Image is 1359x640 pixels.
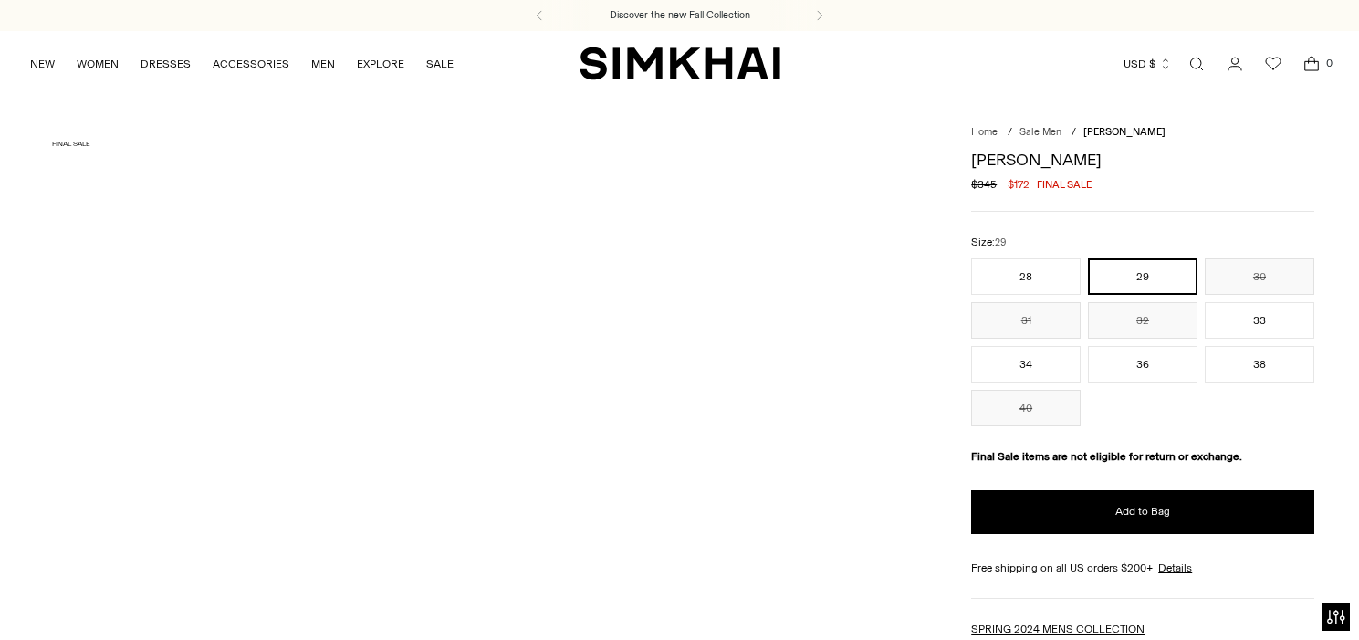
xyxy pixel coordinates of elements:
[610,8,750,23] a: Discover the new Fall Collection
[1205,302,1314,339] button: 33
[357,44,404,84] a: EXPLORE
[971,390,1081,426] button: 40
[995,236,1006,248] span: 29
[77,44,119,84] a: WOMEN
[1124,44,1172,84] button: USD $
[1217,46,1253,82] a: Go to the account page
[1019,126,1061,138] a: Sale Men
[971,126,998,138] a: Home
[971,258,1081,295] button: 28
[971,623,1145,635] a: SPRING 2024 MENS COLLECTION
[971,152,1314,168] h1: [PERSON_NAME]
[1008,125,1012,141] div: /
[971,346,1081,383] button: 34
[1205,258,1314,295] button: 30
[426,44,454,84] a: SALE
[1083,126,1166,138] span: [PERSON_NAME]
[580,46,780,81] a: SIMKHAI
[1293,46,1330,82] a: Open cart modal
[971,450,1242,463] strong: Final Sale items are not eligible for return or exchange.
[141,44,191,84] a: DRESSES
[30,44,55,84] a: NEW
[971,125,1314,141] nav: breadcrumbs
[1088,346,1197,383] button: 36
[1115,504,1170,519] span: Add to Bag
[311,44,335,84] a: MEN
[1158,560,1192,576] a: Details
[1088,302,1197,339] button: 32
[213,44,289,84] a: ACCESSORIES
[971,176,997,193] s: $345
[971,490,1314,534] button: Add to Bag
[1255,46,1291,82] a: Wishlist
[971,234,1006,251] label: Size:
[1178,46,1215,82] a: Open search modal
[1088,258,1197,295] button: 29
[971,302,1081,339] button: 31
[1072,125,1076,141] div: /
[1321,55,1337,71] span: 0
[971,560,1314,576] div: Free shipping on all US orders $200+
[1008,176,1030,193] span: $172
[1205,346,1314,383] button: 38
